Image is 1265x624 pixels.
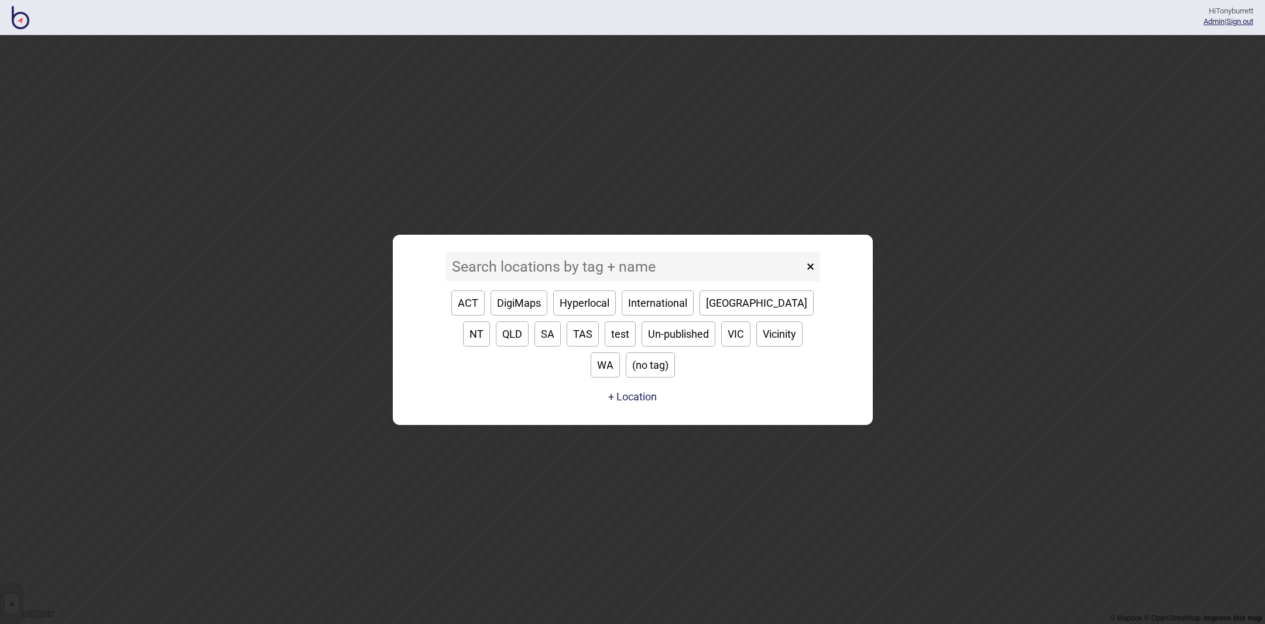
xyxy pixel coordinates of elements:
a: Admin [1204,17,1225,26]
img: BindiMaps CMS [12,6,29,29]
button: test [605,321,636,347]
span: | [1204,17,1226,26]
button: International [622,290,694,316]
button: DigiMaps [491,290,547,316]
button: Un-published [642,321,715,347]
button: Hyperlocal [553,290,616,316]
input: Search locations by tag + name [445,252,804,282]
button: WA [591,352,620,378]
button: SA [534,321,561,347]
button: TAS [567,321,599,347]
button: Vicinity [756,321,803,347]
button: QLD [496,321,529,347]
div: Hi Tonyburrett [1204,6,1253,16]
button: ACT [451,290,485,316]
button: Sign out [1226,17,1253,26]
a: + Location [605,386,660,407]
button: NT [463,321,490,347]
button: × [801,252,820,282]
button: + Location [608,390,657,403]
button: [GEOGRAPHIC_DATA] [700,290,814,316]
button: (no tag) [626,352,675,378]
button: VIC [721,321,750,347]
